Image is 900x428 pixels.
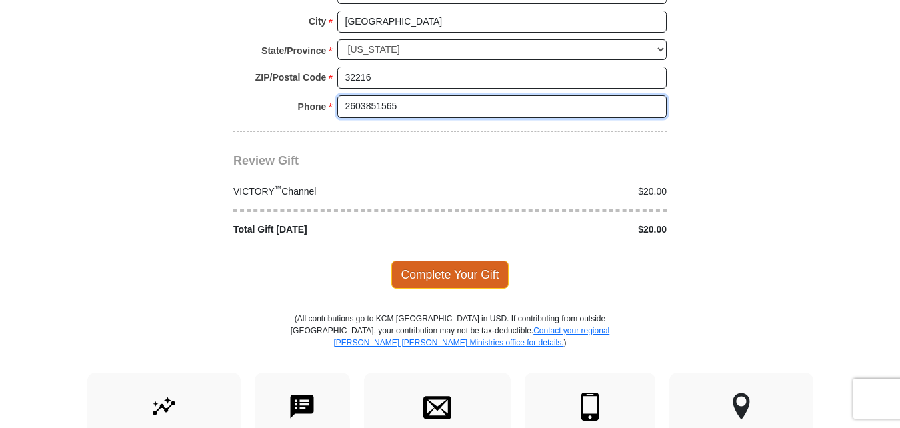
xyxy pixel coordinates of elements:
div: $20.00 [450,185,674,199]
strong: State/Province [261,41,326,60]
img: other-region [732,393,751,421]
img: mobile.svg [576,393,604,421]
strong: ZIP/Postal Code [255,68,327,87]
div: $20.00 [450,223,674,237]
strong: City [309,12,326,31]
strong: Phone [298,97,327,116]
span: Complete Your Gift [391,261,509,289]
img: envelope.svg [423,393,451,421]
span: Review Gift [233,154,299,167]
a: Contact your regional [PERSON_NAME] [PERSON_NAME] Ministries office for details. [333,326,609,347]
div: Total Gift [DATE] [227,223,451,237]
img: text-to-give.svg [288,393,316,421]
img: give-by-stock.svg [150,393,178,421]
sup: ™ [275,184,282,192]
p: (All contributions go to KCM [GEOGRAPHIC_DATA] in USD. If contributing from outside [GEOGRAPHIC_D... [290,313,610,373]
div: VICTORY Channel [227,185,451,199]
